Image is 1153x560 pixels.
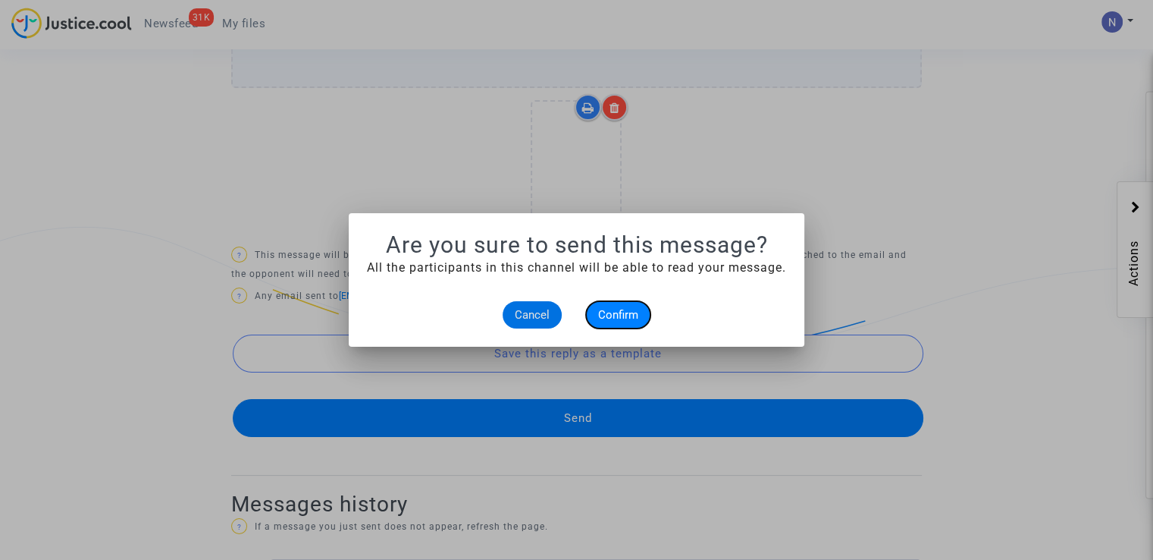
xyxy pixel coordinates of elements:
button: Cancel [503,301,562,329]
span: All the participants in this channel will be able to read your message. [367,260,786,275]
button: Confirm [586,301,650,329]
span: Cancel [515,308,550,322]
h1: Are you sure to send this message? [367,231,786,259]
span: Confirm [598,308,638,322]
